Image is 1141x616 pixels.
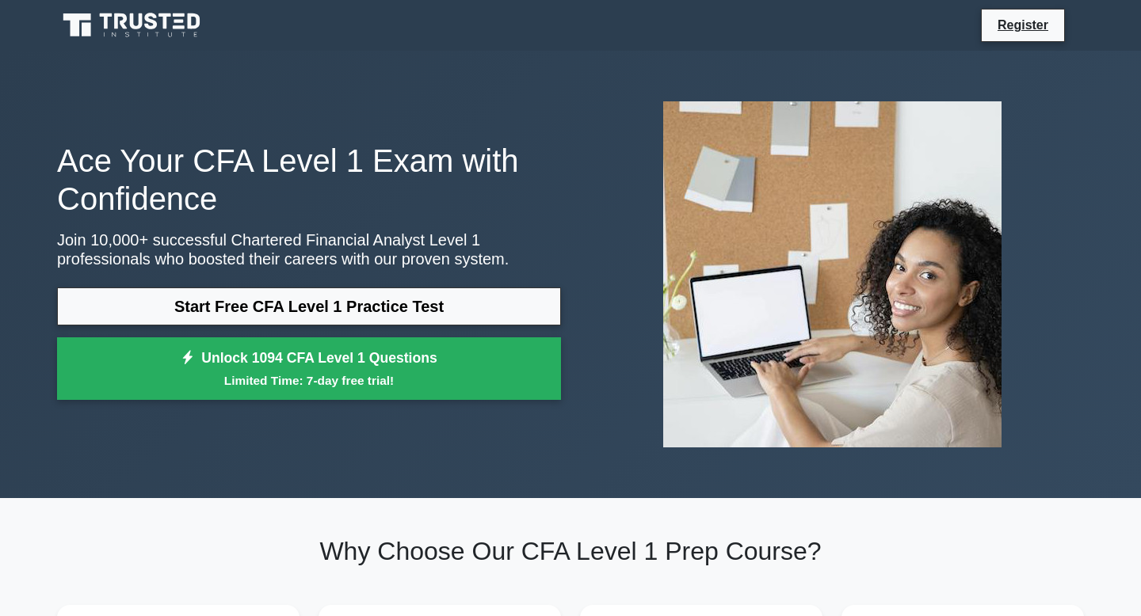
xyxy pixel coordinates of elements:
[57,337,561,401] a: Unlock 1094 CFA Level 1 QuestionsLimited Time: 7-day free trial!
[77,371,541,390] small: Limited Time: 7-day free trial!
[988,15,1058,35] a: Register
[57,230,561,268] p: Join 10,000+ successful Chartered Financial Analyst Level 1 professionals who boosted their caree...
[57,142,561,218] h1: Ace Your CFA Level 1 Exam with Confidence
[57,287,561,325] a: Start Free CFA Level 1 Practice Test
[57,536,1084,566] h2: Why Choose Our CFA Level 1 Prep Course?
